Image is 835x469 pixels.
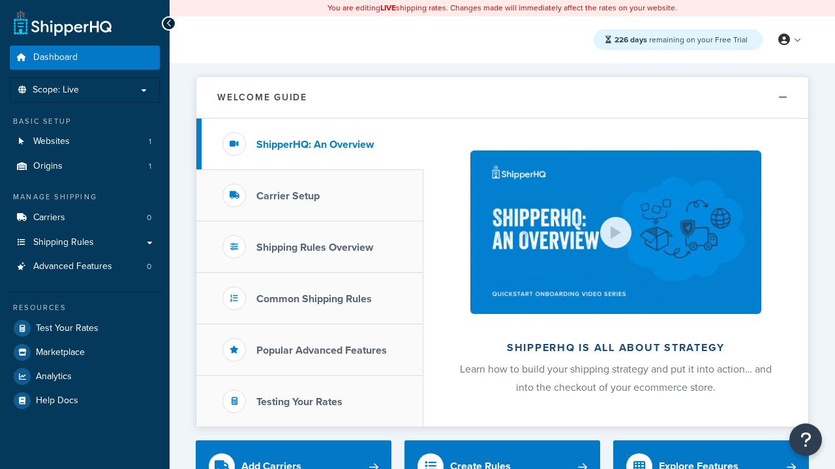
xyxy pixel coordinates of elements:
[147,212,151,223] span: 0
[615,34,748,46] span: remaining on your Free Trial
[33,85,79,96] span: Scope: Live
[36,395,78,406] span: Help Docs
[10,341,160,364] a: Marketplace
[789,423,822,456] button: Open Resource Center
[10,192,160,203] div: Manage Shipping
[10,206,160,230] li: Carriers
[10,389,160,412] a: Help Docs
[33,212,65,223] span: Carriers
[149,161,151,172] span: 1
[36,347,85,358] span: Marketplace
[470,150,761,314] img: ShipperHQ is all about strategy
[256,190,320,202] h3: Carrier Setup
[10,231,160,255] a: Shipping Rules
[217,92,307,102] h2: Welcome Guide
[33,161,63,172] span: Origins
[147,261,151,272] span: 0
[10,302,160,313] div: Resources
[36,371,72,382] span: Analytics
[10,46,160,70] a: Dashboard
[460,362,772,395] span: Learn how to build your shipping strategy and put it into action… and into the checkout of your e...
[458,342,774,354] h2: ShipperHQ is all about strategy
[10,130,160,154] li: Websites
[33,237,94,248] span: Shipping Rules
[196,77,808,119] button: Welcome Guide
[10,206,160,230] a: Carriers0
[10,255,160,279] li: Advanced Features
[256,139,374,150] h3: ShipperHQ: An Overview
[36,323,99,334] span: Test Your Rates
[33,52,78,63] span: Dashboard
[10,154,160,178] li: Origins
[256,396,342,408] h3: Testing Your Rates
[615,34,647,46] strong: 226 days
[10,365,160,388] a: Analytics
[10,116,160,127] div: Basic Setup
[149,136,151,147] span: 1
[10,130,160,154] a: Websites1
[380,2,396,14] b: LIVE
[10,255,160,279] a: Advanced Features0
[33,261,112,272] span: Advanced Features
[256,345,387,356] h3: Popular Advanced Features
[10,154,160,178] a: Origins1
[33,136,70,147] span: Websites
[10,317,160,340] a: Test Your Rates
[256,293,372,305] h3: Common Shipping Rules
[256,242,373,253] h3: Shipping Rules Overview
